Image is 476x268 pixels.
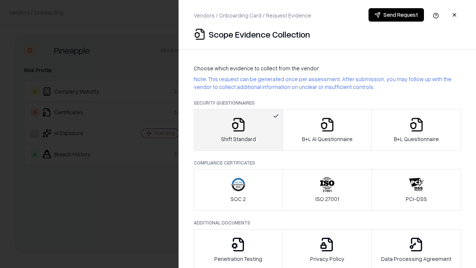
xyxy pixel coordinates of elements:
p: Compliance Certificates [194,160,461,166]
p: Data Processing Agreement [381,255,451,263]
button: Send Request [369,8,424,22]
p: B+L Questionnaire [394,135,439,143]
p: Privacy Policy [310,255,344,263]
button: SOC 2 [194,169,283,211]
button: PCI-DSS [372,169,461,211]
button: B+L Questionnaire [372,109,461,151]
p: B+L AI Questionnaire [302,135,353,143]
button: B+L AI Questionnaire [283,109,372,151]
p: Vendors / Onboarding Card / Request Evidence [194,12,311,19]
p: Scope Evidence Collection [209,28,310,40]
button: Shift Standard [194,109,283,151]
p: Note: This request can be generated once per assessment. After submission, you may follow up with... [194,75,461,91]
p: Choose which evidence to collect from the vendor: [194,64,461,72]
p: Penetration Testing [214,255,262,263]
p: PCI-DSS [406,195,427,203]
p: SOC 2 [231,195,246,203]
p: Shift Standard [221,135,256,143]
p: Additional Documents [194,220,461,226]
button: ISO 27001 [283,169,372,211]
p: Security Questionnaires [194,100,461,106]
p: ISO 27001 [315,195,339,203]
